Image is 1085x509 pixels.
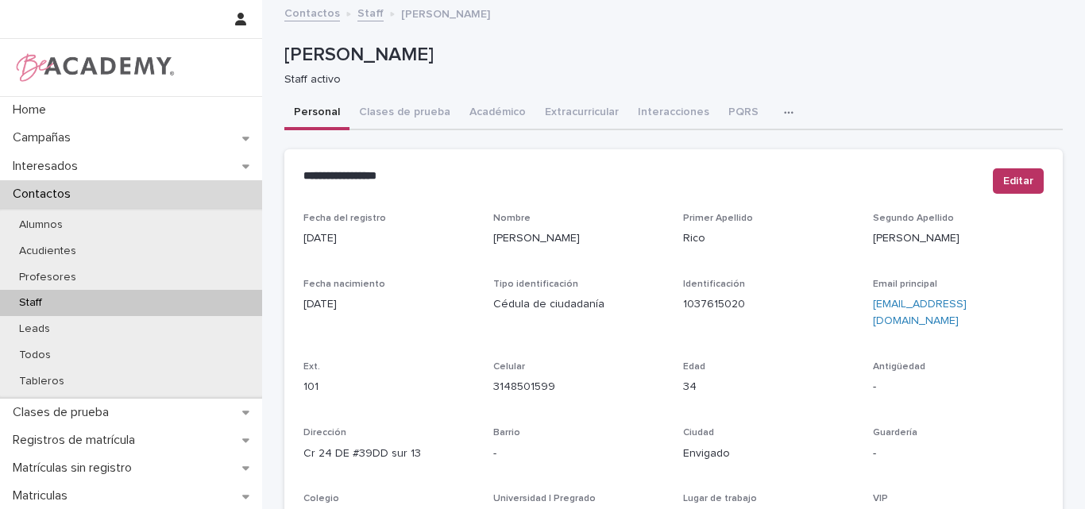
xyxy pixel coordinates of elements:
[683,362,705,372] span: Edad
[357,3,384,21] a: Staff
[13,52,176,83] img: WPrjXfSUmiLcdUfaYY4Q
[401,4,490,21] p: [PERSON_NAME]
[1003,173,1033,189] span: Editar
[683,445,854,462] p: Envigado
[303,494,339,503] span: Colegio
[873,299,967,326] a: [EMAIL_ADDRESS][DOMAIN_NAME]
[493,362,525,372] span: Celular
[6,322,63,336] p: Leads
[349,97,460,130] button: Clases de prueba
[683,280,745,289] span: Identificación
[683,296,854,313] p: 1037615020
[873,494,888,503] span: VIP
[873,280,937,289] span: Email principal
[303,296,474,313] p: [DATE]
[683,230,854,247] p: Rico
[6,245,89,258] p: Acudientes
[6,433,148,448] p: Registros de matrícula
[6,271,89,284] p: Profesores
[6,349,64,362] p: Todos
[303,280,385,289] span: Fecha nacimiento
[873,230,1044,247] p: [PERSON_NAME]
[6,375,77,388] p: Tableros
[303,362,320,372] span: Ext.
[493,445,664,462] p: -
[535,97,628,130] button: Extracurricular
[303,379,474,395] p: 101
[6,461,145,476] p: Matrículas sin registro
[493,296,664,313] p: Cédula de ciudadanía
[6,296,55,310] p: Staff
[493,428,520,438] span: Barrio
[683,379,854,395] p: 34
[873,445,1044,462] p: -
[493,214,531,223] span: Nombre
[6,159,91,174] p: Interesados
[6,102,59,118] p: Home
[460,97,535,130] button: Académico
[493,494,596,503] span: Universidad | Pregrado
[873,362,925,372] span: Antigüedad
[493,381,555,392] a: 3148501599
[873,379,1044,395] p: -
[873,428,917,438] span: Guardería
[303,230,474,247] p: [DATE]
[719,97,768,130] button: PQRS
[873,214,954,223] span: Segundo Apellido
[303,428,346,438] span: Dirección
[628,97,719,130] button: Interacciones
[284,73,1050,87] p: Staff activo
[6,187,83,202] p: Contactos
[303,445,474,462] p: Cr 24 DE #39DD sur 13
[6,405,122,420] p: Clases de prueba
[493,230,664,247] p: [PERSON_NAME]
[284,3,340,21] a: Contactos
[6,130,83,145] p: Campañas
[993,168,1044,194] button: Editar
[284,97,349,130] button: Personal
[683,214,753,223] span: Primer Apellido
[303,214,386,223] span: Fecha del registro
[493,280,578,289] span: Tipo identificación
[6,488,80,503] p: Matriculas
[683,428,714,438] span: Ciudad
[683,494,757,503] span: Lugar de trabajo
[6,218,75,232] p: Alumnos
[284,44,1056,67] p: [PERSON_NAME]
